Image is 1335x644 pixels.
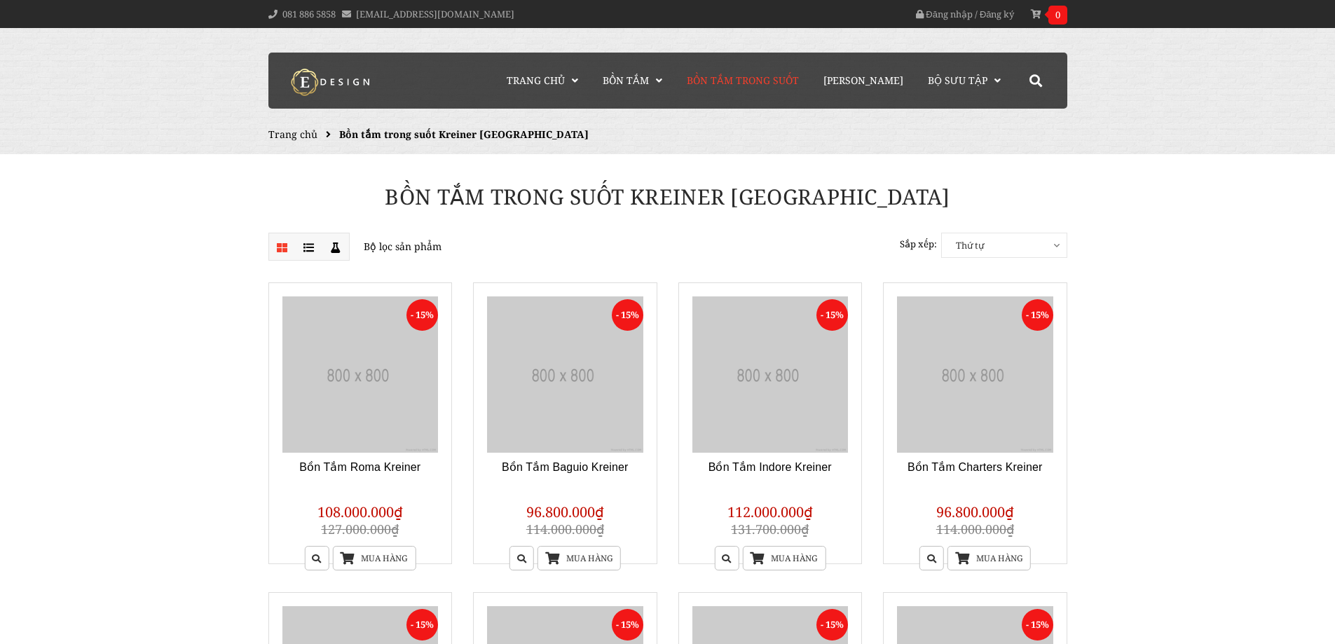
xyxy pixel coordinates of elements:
[687,74,799,87] span: Bồn Tắm Trong Suốt
[279,68,384,96] img: logo Kreiner Germany - Edesign Interior
[507,74,565,87] span: Trang chủ
[538,546,621,570] a: Mua hàng
[339,128,589,141] span: Bồn tắm trong suốt Kreiner [GEOGRAPHIC_DATA]
[496,53,589,109] a: Trang chủ
[1022,609,1053,640] span: - 15%
[1022,299,1053,331] span: - 15%
[299,461,420,473] a: Bồn Tắm Roma Kreiner
[332,546,416,570] a: Mua hàng
[526,521,604,537] span: 114.000.000₫
[317,502,403,521] span: 108.000.000₫
[816,609,848,640] span: - 15%
[731,521,809,537] span: 131.700.000₫
[928,74,987,87] span: Bộ Sưu Tập
[502,461,629,473] a: Bồn Tắm Baguio Kreiner
[727,502,813,521] span: 112.000.000₫
[356,8,514,20] a: [EMAIL_ADDRESS][DOMAIN_NAME]
[936,502,1014,521] span: 96.800.000₫
[900,233,937,256] label: Sắp xếp:
[321,521,399,537] span: 127.000.000₫
[406,299,438,331] span: - 15%
[603,74,649,87] span: Bồn Tắm
[917,53,1011,109] a: Bộ Sưu Tập
[676,53,809,109] a: Bồn Tắm Trong Suốt
[268,128,317,141] a: Trang chủ
[282,8,336,20] a: 081 886 5858
[908,461,1043,473] a: Bồn Tắm Charters Kreiner
[526,502,604,521] span: 96.800.000₫
[823,74,903,87] span: [PERSON_NAME]
[406,609,438,640] span: - 15%
[936,521,1014,537] span: 114.000.000₫
[258,182,1078,212] h1: Bồn tắm trong suốt Kreiner [GEOGRAPHIC_DATA]
[947,546,1031,570] a: Mua hàng
[592,53,673,109] a: Bồn Tắm
[1048,6,1067,25] span: 0
[268,233,657,261] p: Bộ lọc sản phẩm
[816,299,848,331] span: - 15%
[942,233,1067,257] span: Thứ tự
[813,53,914,109] a: [PERSON_NAME]
[975,8,978,20] span: /
[612,609,643,640] span: - 15%
[612,299,643,331] span: - 15%
[708,461,832,473] a: Bồn Tắm Indore Kreiner
[742,546,826,570] a: Mua hàng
